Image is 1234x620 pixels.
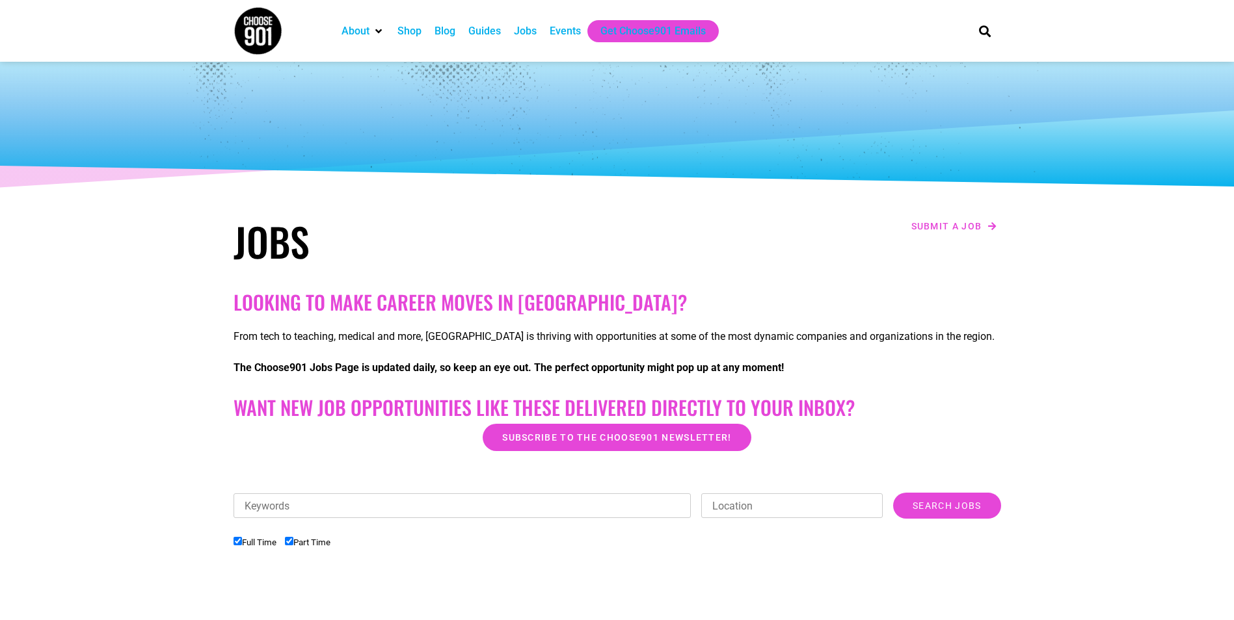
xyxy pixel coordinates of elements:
[234,218,611,265] h1: Jobs
[285,537,293,545] input: Part Time
[342,23,369,39] a: About
[907,218,1001,235] a: Submit a job
[502,433,731,442] span: Subscribe to the Choose901 newsletter!
[514,23,537,39] a: Jobs
[285,537,330,547] label: Part Time
[974,20,995,42] div: Search
[234,537,276,547] label: Full Time
[911,222,982,231] span: Submit a job
[335,20,391,42] div: About
[600,23,706,39] a: Get Choose901 Emails
[468,23,501,39] a: Guides
[234,291,1001,314] h2: Looking to make career moves in [GEOGRAPHIC_DATA]?
[701,493,883,518] input: Location
[234,329,1001,344] p: From tech to teaching, medical and more, [GEOGRAPHIC_DATA] is thriving with opportunities at some...
[234,396,1001,419] h2: Want New Job Opportunities like these Delivered Directly to your Inbox?
[397,23,422,39] a: Shop
[435,23,455,39] a: Blog
[483,424,751,451] a: Subscribe to the Choose901 newsletter!
[335,20,957,42] nav: Main nav
[550,23,581,39] a: Events
[893,493,1000,519] input: Search Jobs
[234,361,784,374] strong: The Choose901 Jobs Page is updated daily, so keep an eye out. The perfect opportunity might pop u...
[234,537,242,545] input: Full Time
[234,493,691,518] input: Keywords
